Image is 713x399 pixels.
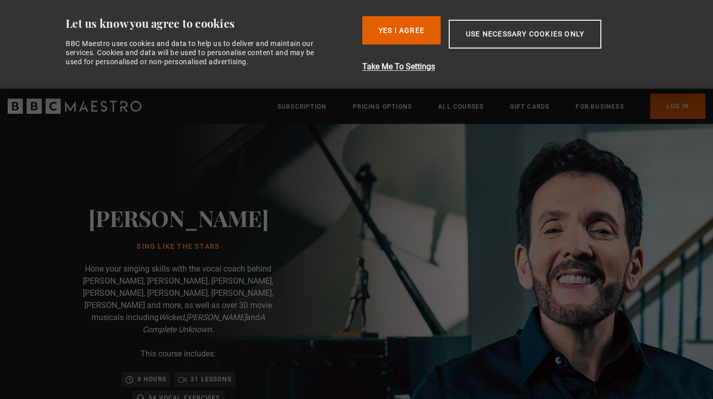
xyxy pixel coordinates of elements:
a: All Courses [438,102,484,112]
div: BBC Maestro uses cookies and data to help us to deliver and maintain our services. Cookies and da... [66,39,325,67]
svg: BBC Maestro [8,99,141,114]
button: Yes I Agree [362,16,441,45]
a: Subscription [277,102,326,112]
p: This course includes: [140,348,216,360]
i: [PERSON_NAME] [186,313,246,322]
div: Let us know you agree to cookies [66,16,354,31]
a: Pricing Options [353,102,412,112]
a: Log In [650,94,705,119]
h1: Sing Like the Stars [88,243,269,251]
button: Use necessary cookies only [449,20,601,49]
button: Take Me To Settings [362,61,655,73]
nav: Primary [277,94,705,119]
p: Hone your singing skills with the vocal coach behind [PERSON_NAME], [PERSON_NAME], [PERSON_NAME],... [77,263,279,336]
a: Gift Cards [510,102,549,112]
h2: [PERSON_NAME] [88,205,269,231]
i: Wicked [159,313,184,322]
a: For business [576,102,624,112]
